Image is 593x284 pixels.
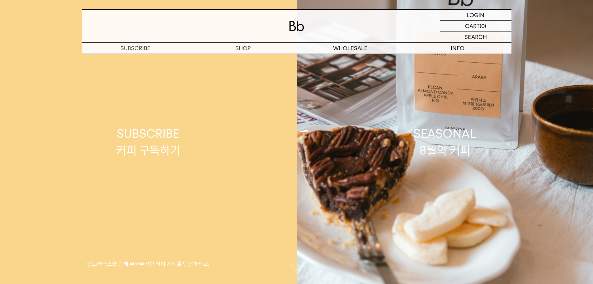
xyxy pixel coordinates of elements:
[467,10,484,20] p: LOGIN
[440,21,511,31] a: CART (0)
[289,21,304,31] img: 로고
[480,21,486,31] p: (0)
[189,43,297,54] a: SHOP
[464,31,487,42] p: SEARCH
[82,43,189,54] a: SUBSCRIBE
[116,125,181,158] div: SUBSCRIBE 커피 구독하기
[413,125,476,158] div: SEASONAL 8월의 커피
[404,43,511,54] p: INFO
[440,10,511,21] a: LOGIN
[465,21,480,31] p: CART
[297,43,404,54] p: WHOLESALE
